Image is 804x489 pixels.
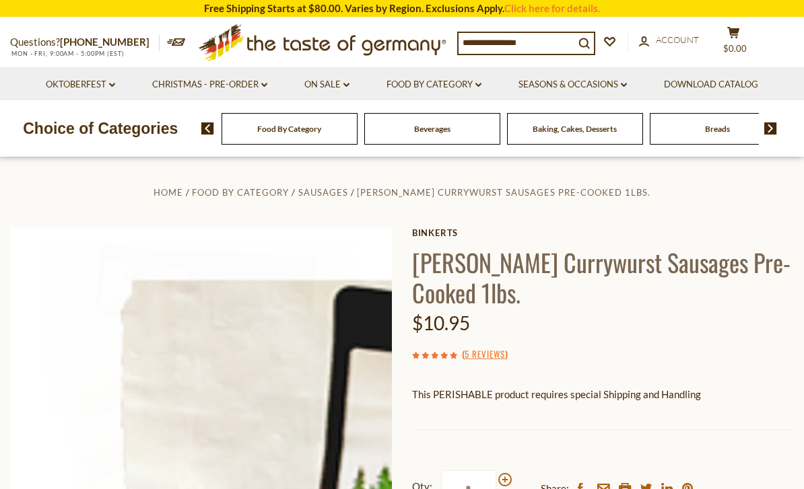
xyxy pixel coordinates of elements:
[304,77,349,92] a: On Sale
[533,124,617,134] a: Baking, Cakes, Desserts
[425,413,794,430] li: We will ship this product in heat-protective packaging and ice.
[257,124,321,134] a: Food By Category
[152,77,267,92] a: Christmas - PRE-ORDER
[192,187,289,198] a: Food By Category
[639,33,699,48] a: Account
[154,187,183,198] a: Home
[412,227,794,238] a: Binkerts
[298,187,348,198] a: Sausages
[723,43,747,54] span: $0.00
[412,247,794,307] h1: [PERSON_NAME] Currywurst Sausages Pre-Cooked 1lbs.
[201,122,214,135] img: previous arrow
[518,77,627,92] a: Seasons & Occasions
[357,187,650,198] a: [PERSON_NAME] Currywurst Sausages Pre-Cooked 1lbs.
[414,124,450,134] a: Beverages
[46,77,115,92] a: Oktoberfest
[664,77,758,92] a: Download Catalog
[764,122,777,135] img: next arrow
[705,124,730,134] a: Breads
[60,36,149,48] a: [PHONE_NUMBER]
[10,34,160,51] p: Questions?
[387,77,481,92] a: Food By Category
[10,50,125,57] span: MON - FRI, 9:00AM - 5:00PM (EST)
[465,347,505,362] a: 5 Reviews
[713,26,753,60] button: $0.00
[412,386,794,403] p: This PERISHABLE product requires special Shipping and Handling
[656,34,699,45] span: Account
[462,347,508,361] span: ( )
[412,311,470,334] span: $10.95
[504,2,600,14] a: Click here for details.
